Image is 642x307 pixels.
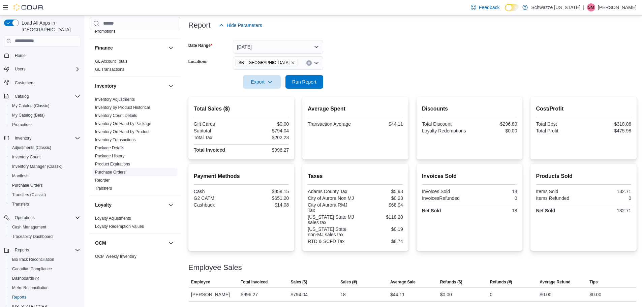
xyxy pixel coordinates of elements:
[9,121,35,129] a: Promotions
[9,265,55,273] a: Canadian Compliance
[12,214,80,222] span: Operations
[308,172,403,180] h2: Taxes
[536,172,631,180] h2: Products Sold
[1,92,83,101] button: Catalog
[15,215,35,220] span: Operations
[243,147,289,153] div: $996.27
[583,3,584,11] p: |
[95,254,136,259] a: OCM Weekly Inventory
[340,279,357,285] span: Sales (#)
[95,137,136,142] a: Inventory Transactions
[9,255,57,264] a: BioTrack Reconciliation
[95,129,149,134] a: Inventory On Hand by Product
[167,239,175,247] button: OCM
[12,257,54,262] span: BioTrack Reconciliation
[285,75,323,89] button: Run Report
[422,105,517,113] h2: Discounts
[585,189,631,194] div: 132.71
[12,65,80,73] span: Users
[9,153,43,161] a: Inventory Count
[243,195,289,201] div: $651.20
[95,67,124,72] span: GL Transactions
[7,293,83,302] button: Reports
[1,78,83,88] button: Customers
[7,190,83,199] button: Transfers (Classic)
[15,66,25,72] span: Users
[291,279,307,285] span: Sales ($)
[12,103,50,109] span: My Catalog (Classic)
[589,290,601,299] div: $0.00
[90,214,180,233] div: Loyalty
[9,144,54,152] a: Adjustments (Classic)
[471,128,517,133] div: $0.00
[589,279,598,285] span: Tips
[95,105,150,110] span: Inventory by Product Historical
[12,79,37,87] a: Customers
[536,128,582,133] div: Total Profit
[95,154,124,158] a: Package History
[536,189,582,194] div: Items Sold
[194,147,225,153] strong: Total Invoiced
[7,264,83,274] button: Canadian Compliance
[95,29,116,34] a: Promotions
[9,223,80,231] span: Cash Management
[7,283,83,293] button: Metrc Reconciliation
[440,279,462,285] span: Refunds ($)
[12,224,46,230] span: Cash Management
[308,195,354,201] div: City of Aurora Non MJ
[422,172,517,180] h2: Invoices Sold
[15,247,29,253] span: Reports
[243,121,289,127] div: $0.00
[12,52,28,60] a: Home
[12,92,31,100] button: Catalog
[536,195,582,201] div: Items Refunded
[9,111,48,119] a: My Catalog (Beta)
[9,102,52,110] a: My Catalog (Classic)
[216,19,265,32] button: Hide Parameters
[471,208,517,213] div: 18
[12,276,39,281] span: Dashboards
[357,226,403,232] div: $0.19
[357,214,403,220] div: $118.20
[95,186,112,191] a: Transfers
[12,246,32,254] button: Reports
[95,97,135,102] span: Inventory Adjustments
[9,191,80,199] span: Transfers (Classic)
[12,192,46,197] span: Transfers (Classic)
[505,4,519,11] input: Dark Mode
[357,189,403,194] div: $5.93
[1,133,83,143] button: Inventory
[308,189,354,194] div: Adams County Tax
[194,121,240,127] div: Gift Cards
[95,240,165,246] button: OCM
[95,161,130,167] span: Product Expirations
[7,143,83,152] button: Adjustments (Classic)
[19,20,80,33] span: Load All Apps in [GEOGRAPHIC_DATA]
[95,121,151,126] span: Inventory On Hand by Package
[95,59,127,64] span: GL Account Totals
[194,172,289,180] h2: Payment Methods
[422,121,468,127] div: Total Discount
[7,152,83,162] button: Inventory Count
[9,144,80,152] span: Adjustments (Classic)
[7,101,83,111] button: My Catalog (Classic)
[188,43,212,48] label: Date Range
[95,137,136,143] span: Inventory Transactions
[95,83,116,89] h3: Inventory
[9,293,80,301] span: Reports
[12,246,80,254] span: Reports
[9,284,51,292] a: Metrc Reconciliation
[308,226,354,237] div: [US_STATE] State non-MJ sales tax
[167,201,175,209] button: Loyalty
[12,51,80,60] span: Home
[95,178,110,183] a: Reorder
[243,128,289,133] div: $794.04
[7,111,83,120] button: My Catalog (Beta)
[241,290,258,299] div: $996.27
[9,274,42,282] a: Dashboards
[194,135,240,140] div: Total Tax
[422,195,468,201] div: InvoicesRefunded
[90,57,180,76] div: Finance
[306,60,312,66] button: Clear input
